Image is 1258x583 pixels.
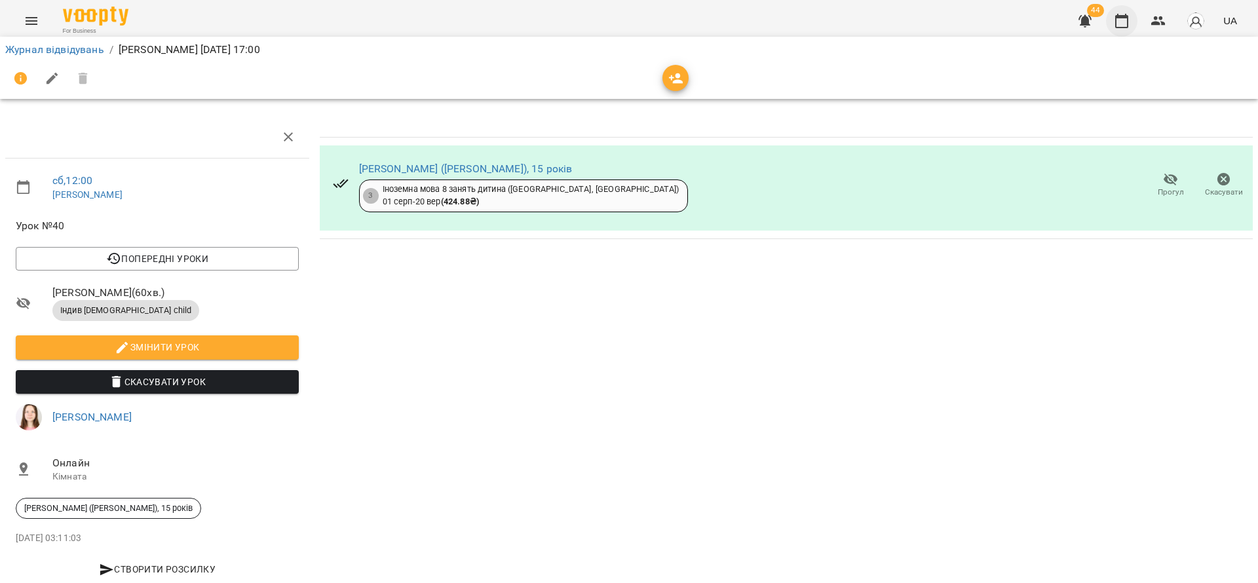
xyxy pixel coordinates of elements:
[1144,167,1197,204] button: Прогул
[383,183,679,208] div: Іноземна мова 8 занять дитина ([GEOGRAPHIC_DATA], [GEOGRAPHIC_DATA]) 01 серп - 20 вер
[5,42,1253,58] nav: breadcrumb
[441,197,479,206] b: ( 424.88 ₴ )
[16,498,201,519] div: [PERSON_NAME] ([PERSON_NAME]), 15 років
[16,218,299,234] span: Урок №40
[52,470,299,483] p: Кімната
[16,247,299,271] button: Попередні уроки
[16,370,299,394] button: Скасувати Урок
[1087,4,1104,17] span: 44
[52,411,132,423] a: [PERSON_NAME]
[1197,167,1250,204] button: Скасувати
[16,532,299,545] p: [DATE] 03:11:03
[359,162,573,175] a: [PERSON_NAME] ([PERSON_NAME]), 15 років
[63,7,128,26] img: Voopty Logo
[16,335,299,359] button: Змінити урок
[119,42,260,58] p: [PERSON_NAME] [DATE] 17:00
[1205,187,1243,198] span: Скасувати
[16,502,200,514] span: [PERSON_NAME] ([PERSON_NAME]), 15 років
[363,188,379,204] div: 3
[5,43,104,56] a: Журнал відвідувань
[16,404,42,430] img: 83b29030cd47969af3143de651fdf18c.jpg
[1218,9,1242,33] button: UA
[1158,187,1184,198] span: Прогул
[21,561,294,577] span: Створити розсилку
[109,42,113,58] li: /
[26,374,288,390] span: Скасувати Урок
[52,305,199,316] span: Індив [DEMOGRAPHIC_DATA] child
[1223,14,1237,28] span: UA
[63,27,128,35] span: For Business
[52,285,299,301] span: [PERSON_NAME] ( 60 хв. )
[52,189,123,200] a: [PERSON_NAME]
[16,557,299,581] button: Створити розсилку
[26,339,288,355] span: Змінити урок
[26,251,288,267] span: Попередні уроки
[52,455,299,471] span: Онлайн
[52,174,92,187] a: сб , 12:00
[1187,12,1205,30] img: avatar_s.png
[16,5,47,37] button: Menu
